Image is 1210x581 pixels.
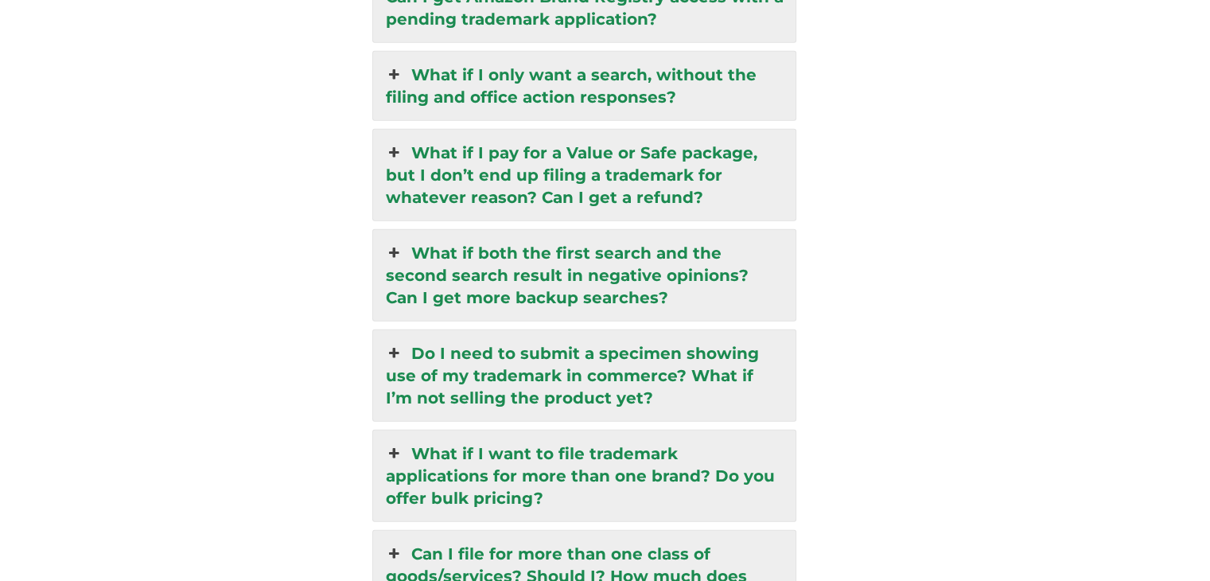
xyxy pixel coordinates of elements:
[373,431,795,521] a: What if I want to file trademark applications for more than one brand? Do you offer bulk pricing?
[373,230,795,321] a: What if both the first search and the second search result in negative opinions? Can I get more b...
[373,52,795,120] a: What if I only want a search, without the filing and office action responses?
[373,130,795,220] a: What if I pay for a Value or Safe package, but I don’t end up filing a trademark for whatever rea...
[373,330,795,421] a: Do I need to submit a specimen showing use of my trademark in commerce? What if I’m not selling t...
